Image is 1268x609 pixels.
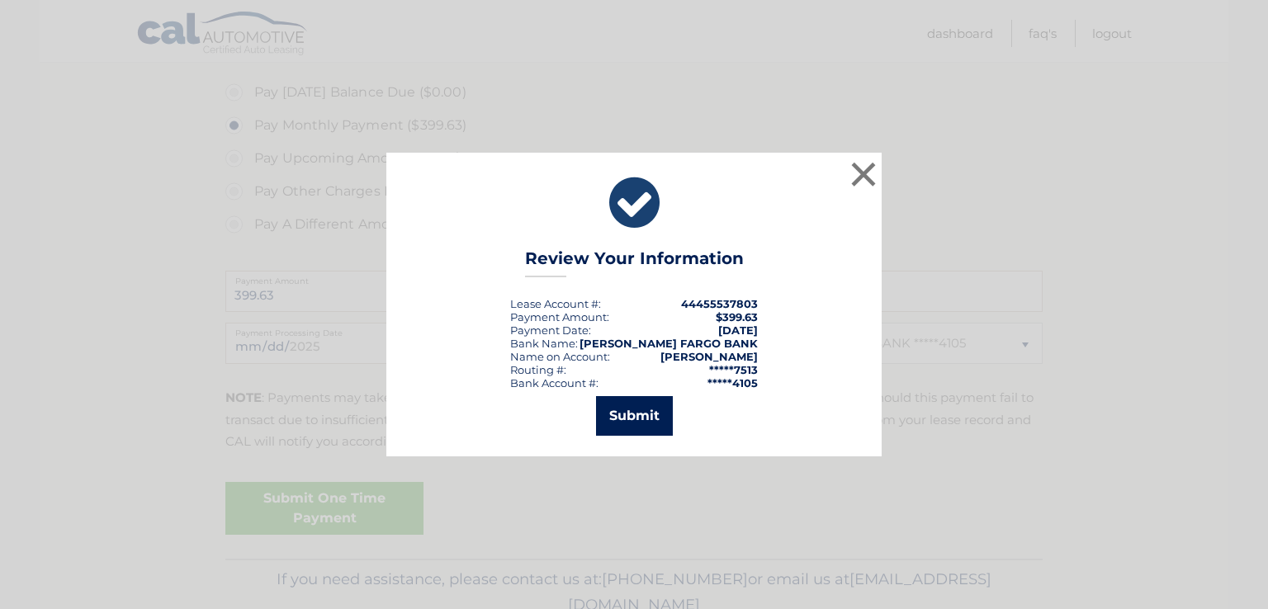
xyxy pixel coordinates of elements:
[681,297,758,310] strong: 44455537803
[510,310,609,323] div: Payment Amount:
[510,376,599,389] div: Bank Account #:
[510,323,591,337] div: :
[510,363,566,376] div: Routing #:
[510,337,578,350] div: Bank Name:
[847,158,880,191] button: ×
[718,323,758,337] span: [DATE]
[660,350,758,363] strong: [PERSON_NAME]
[580,337,758,350] strong: [PERSON_NAME] FARGO BANK
[525,248,744,277] h3: Review Your Information
[510,297,601,310] div: Lease Account #:
[596,396,673,436] button: Submit
[510,350,610,363] div: Name on Account:
[510,323,589,337] span: Payment Date
[716,310,758,323] span: $399.63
